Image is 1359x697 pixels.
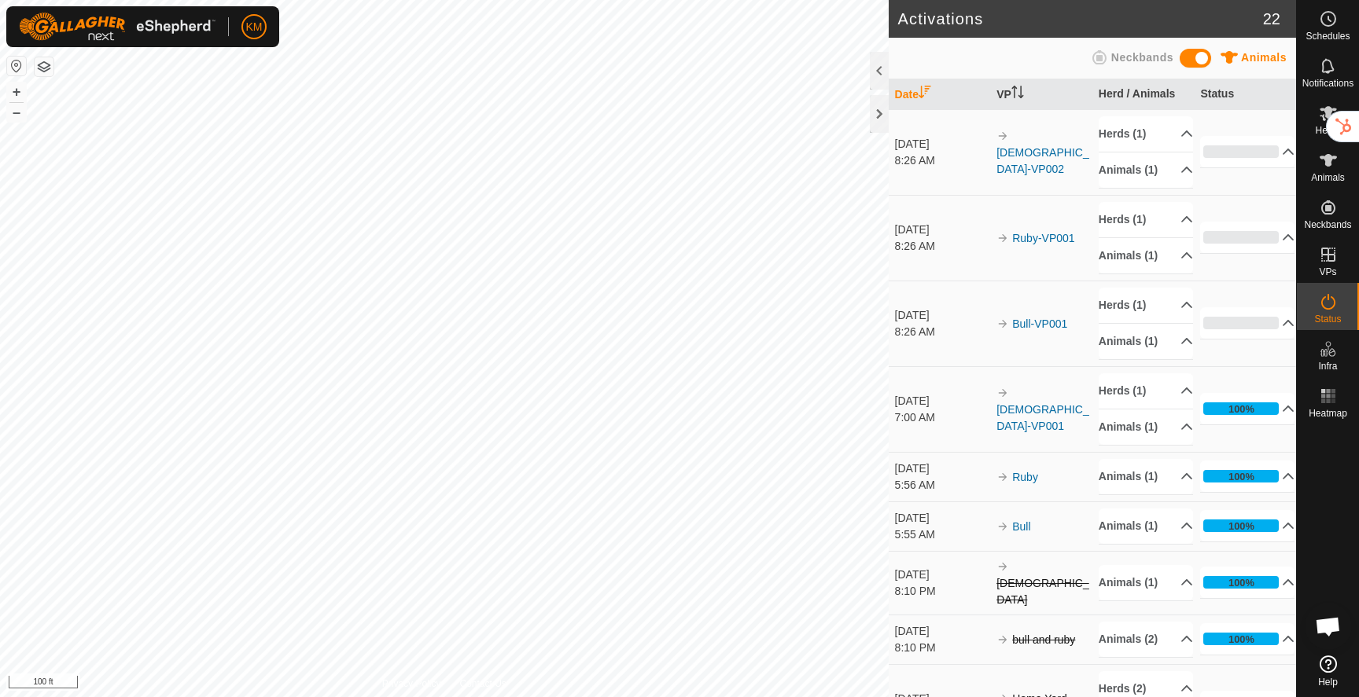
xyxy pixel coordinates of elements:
[1099,508,1193,544] p-accordion-header: Animals (1)
[1203,231,1279,244] div: 0%
[1228,519,1254,534] div: 100%
[889,79,991,110] th: Date
[895,583,989,600] div: 8:10 PM
[1203,519,1279,532] div: 100%
[1200,460,1295,492] p-accordion-header: 100%
[1311,173,1345,182] span: Animals
[1111,51,1173,64] span: Neckbands
[1011,88,1024,101] p-sorticon: Activate to sort
[895,238,989,255] div: 8:26 AM
[1200,307,1295,339] p-accordion-header: 0%
[1200,623,1295,655] p-accordion-header: 100%
[895,307,989,324] div: [DATE]
[1203,402,1279,415] div: 100%
[7,83,26,101] button: +
[19,13,215,41] img: Gallagher Logo
[1012,633,1075,646] s: bull and ruby
[1297,649,1359,693] a: Help
[1099,324,1193,359] p-accordion-header: Animals (1)
[895,640,989,656] div: 8:10 PM
[1200,510,1295,541] p-accordion-header: 100%
[1302,79,1353,88] span: Notifications
[1314,314,1341,324] span: Status
[895,477,989,493] div: 5:56 AM
[996,146,1088,175] a: [DEMOGRAPHIC_DATA]-VP002
[1203,145,1279,158] div: 0%
[996,232,1009,244] img: arrow
[919,88,931,101] p-sorticon: Activate to sort
[996,403,1088,432] a: [DEMOGRAPHIC_DATA]-VP001
[895,409,989,426] div: 7:00 AM
[1012,232,1074,244] a: Ruby-VP001
[1228,469,1254,484] div: 100%
[996,577,1088,606] s: [DEMOGRAPHIC_DATA]
[996,520,1009,533] img: arrow
[1200,393,1295,424] p-accordion-header: 100%
[1306,31,1350,41] span: Schedules
[1099,459,1193,494] p-accordion-header: Animals (1)
[1099,238,1193,273] p-accordion-header: Animals (1)
[895,510,989,526] div: [DATE]
[1200,222,1295,253] p-accordion-header: 0%
[1200,136,1295,167] p-accordion-header: 0%
[895,136,989,152] div: [DATE]
[1315,126,1340,135] span: Herds
[895,393,989,409] div: [DATE]
[996,387,1009,399] img: arrow
[1099,202,1193,237] p-accordion-header: Herds (1)
[1203,317,1279,329] div: 0%
[1099,116,1193,152] p-accordion-header: Herds (1)
[990,79,1092,110] th: VP
[1241,51,1287,64] span: Animals
[7,57,26,75] button: Reset Map
[35,57,53,76] button: Map Layers
[996,471,1009,483] img: arrow
[1099,288,1193,323] p-accordion-header: Herds (1)
[898,9,1263,28] h2: Activations
[1318,361,1337,371] span: Infra
[1099,409,1193,445] p-accordion-header: Animals (1)
[895,222,989,238] div: [DATE]
[1228,575,1254,590] div: 100%
[1099,622,1193,657] p-accordion-header: Animals (2)
[1092,79,1195,110] th: Herd / Animals
[1228,632,1254,647] div: 100%
[1305,603,1352,650] div: Open chat
[996,317,1009,330] img: arrow
[1012,520,1030,533] a: Bull
[996,560,1009,573] img: arrow
[459,677,506,691] a: Contact Us
[1304,220,1351,229] span: Neckbands
[895,324,989,340] div: 8:26 AM
[1203,576,1279,589] div: 100%
[1318,677,1338,687] span: Help
[1099,373,1193,409] p-accordion-header: Herds (1)
[246,19,263,35] span: KM
[895,152,989,169] div: 8:26 AM
[1203,633,1279,645] div: 100%
[895,460,989,477] div: [DATE]
[1012,471,1038,483] a: Ruby
[382,677,441,691] a: Privacy Policy
[1309,409,1347,418] span: Heatmap
[895,623,989,640] div: [DATE]
[895,526,989,543] div: 5:55 AM
[1099,565,1193,600] p-accordion-header: Animals (1)
[895,567,989,583] div: [DATE]
[1099,152,1193,188] p-accordion-header: Animals (1)
[1194,79,1296,110] th: Status
[7,103,26,122] button: –
[1319,267,1336,277] span: VPs
[1203,470,1279,482] div: 100%
[1012,317,1067,330] a: Bull-VP001
[996,633,1009,646] img: arrow
[1263,7,1280,31] span: 22
[1200,567,1295,598] p-accordion-header: 100%
[1228,402,1254,416] div: 100%
[996,130,1009,142] img: arrow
